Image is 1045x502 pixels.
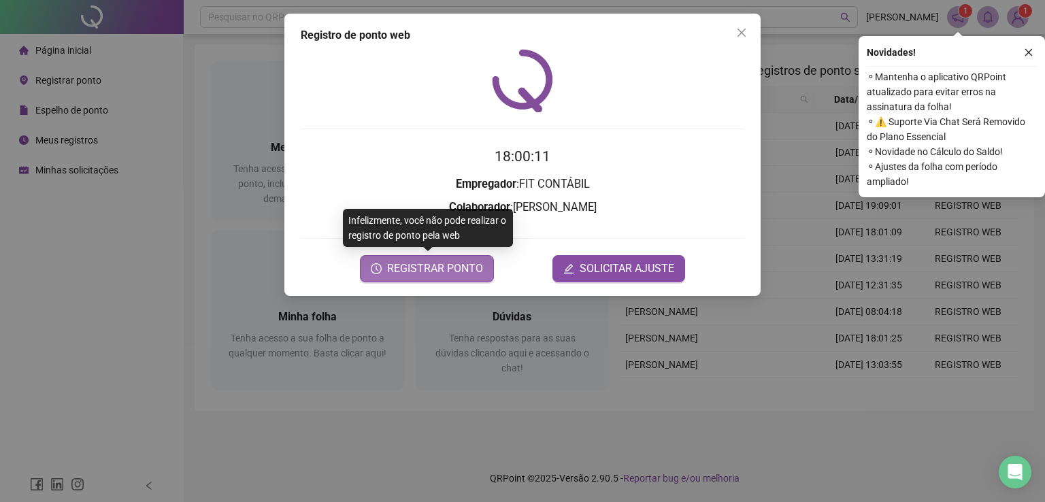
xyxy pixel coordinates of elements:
[343,209,513,247] div: Infelizmente, você não pode realizar o registro de ponto pela web
[387,261,483,277] span: REGISTRAR PONTO
[563,263,574,274] span: edit
[867,45,916,60] span: Novidades !
[1024,48,1033,57] span: close
[867,144,1037,159] span: ⚬ Novidade no Cálculo do Saldo!
[495,148,550,165] time: 18:00:11
[301,175,744,193] h3: : FIT CONTÁBIL
[736,27,747,38] span: close
[301,27,744,44] div: Registro de ponto web
[731,22,752,44] button: Close
[456,178,516,190] strong: Empregador
[371,263,382,274] span: clock-circle
[867,69,1037,114] span: ⚬ Mantenha o aplicativo QRPoint atualizado para evitar erros na assinatura da folha!
[301,199,744,216] h3: : [PERSON_NAME]
[999,456,1031,488] div: Open Intercom Messenger
[867,114,1037,144] span: ⚬ ⚠️ Suporte Via Chat Será Removido do Plano Essencial
[492,49,553,112] img: QRPoint
[867,159,1037,189] span: ⚬ Ajustes da folha com período ampliado!
[360,255,494,282] button: REGISTRAR PONTO
[552,255,685,282] button: editSOLICITAR AJUSTE
[580,261,674,277] span: SOLICITAR AJUSTE
[449,201,510,214] strong: Colaborador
